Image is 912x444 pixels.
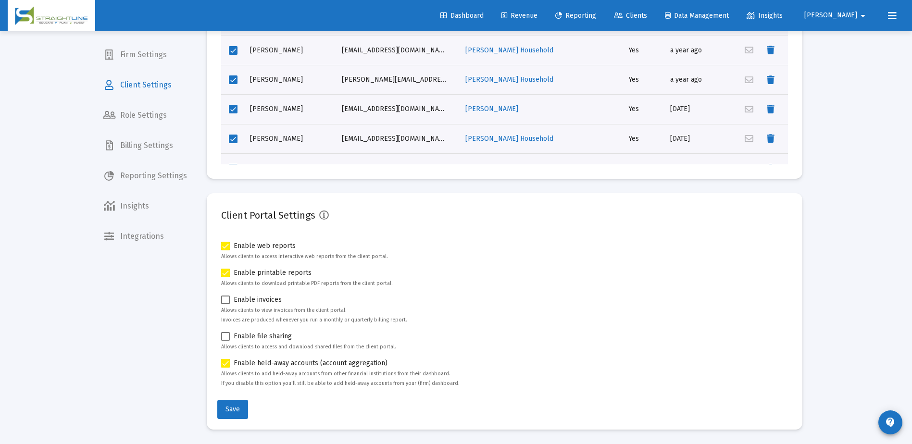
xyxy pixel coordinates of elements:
span: Clients [614,12,647,20]
span: [PERSON_NAME] [465,105,518,113]
button: [PERSON_NAME] Household [458,70,561,89]
div: a year ago [670,75,729,85]
td: [PERSON_NAME] [245,36,337,65]
a: Firm Settings [96,43,195,66]
div: Select row [229,105,237,113]
mat-icon: arrow_drop_down [857,6,869,25]
span: Reporting [555,12,596,20]
p: Allows clients to download printable PDF reports from the client portal. [221,279,788,288]
span: [PERSON_NAME] Household [465,46,553,54]
a: Reporting [548,6,604,25]
td: [EMAIL_ADDRESS][DOMAIN_NAME] [337,36,453,65]
mat-icon: contact_support [885,417,896,428]
td: [PERSON_NAME] [245,153,337,183]
span: Insights [747,12,783,20]
td: [EMAIL_ADDRESS][DOMAIN_NAME] [337,153,453,183]
div: [DATE] [670,163,729,173]
div: Yes [607,134,661,144]
div: Yes [607,163,661,173]
div: Select row [229,46,237,55]
div: Select row [229,164,237,173]
button: [PERSON_NAME] Household [458,41,561,60]
span: Revenue [501,12,537,20]
p: Allows clients to add held-away accounts from other financial institutions from their dashboard. ... [221,369,788,388]
td: [PERSON_NAME] [245,124,337,153]
span: Dashboard [440,12,484,20]
span: Enable file sharing [234,331,292,342]
span: Save [225,405,240,413]
span: Enable invoices [234,294,282,306]
a: Role Settings [96,104,195,127]
span: Enable printable reports [234,267,312,279]
a: Dashboard [433,6,491,25]
h2: Client Portal Settings [221,208,315,223]
div: Yes [607,104,661,114]
a: Insights [739,6,790,25]
p: Allows clients to view invoices from the client portal. Invoices are produced whenever you run a ... [221,306,788,325]
button: Save [217,400,248,419]
a: Insights [96,195,195,218]
div: Select row [229,135,237,143]
p: Allows clients to access and download shared files from the client portal. [221,342,788,352]
span: Enable web reports [234,240,296,252]
a: Client Settings [96,74,195,97]
button: [PERSON_NAME] [458,99,526,119]
span: Enable held-away accounts (account aggregation) [234,358,387,369]
div: [DATE] [670,134,729,144]
td: [EMAIL_ADDRESS][DOMAIN_NAME] [337,95,453,124]
td: [PERSON_NAME][EMAIL_ADDRESS][DOMAIN_NAME] [337,65,453,94]
a: Revenue [494,6,545,25]
span: [PERSON_NAME] [804,12,857,20]
button: [PERSON_NAME] [793,6,880,25]
div: Yes [607,75,661,85]
img: Dashboard [15,6,88,25]
a: Data Management [657,6,737,25]
a: Reporting Settings [96,164,195,187]
div: Select row [229,75,237,84]
a: Clients [606,6,655,25]
div: a year ago [670,46,729,55]
div: [DATE] [670,104,729,114]
td: [PERSON_NAME] [245,65,337,94]
a: Billing Settings [96,134,195,157]
span: [PERSON_NAME] Household [465,75,553,84]
div: Yes [607,46,661,55]
p: Allows clients to access interactive web reports from the client portal. [221,252,788,261]
td: [PERSON_NAME] [245,95,337,124]
span: Data Management [665,12,729,20]
button: [PERSON_NAME] Household [458,129,561,148]
span: [PERSON_NAME] Household [465,135,553,143]
a: Integrations [96,225,195,248]
td: [EMAIL_ADDRESS][DOMAIN_NAME] [337,124,453,153]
